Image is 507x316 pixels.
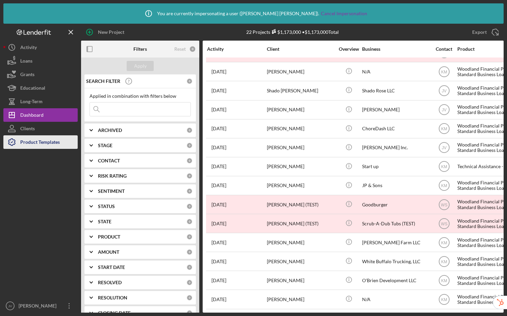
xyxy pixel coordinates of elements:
[441,164,447,169] text: KM
[186,188,193,194] div: 0
[267,101,334,119] div: [PERSON_NAME]
[20,108,44,123] div: Dashboard
[186,279,193,286] div: 0
[267,120,334,138] div: [PERSON_NAME]
[3,135,78,149] button: Product Templates
[174,46,186,52] div: Reset
[211,240,226,245] time: 2025-03-17 18:15
[8,304,12,308] text: JV
[321,11,367,16] a: Cancel Impersonation
[3,122,78,135] button: Clients
[186,310,193,316] div: 0
[98,25,124,39] div: New Project
[267,290,334,308] div: [PERSON_NAME]
[86,78,120,84] b: SEARCH FILTER
[441,89,446,93] text: JV
[20,41,37,56] div: Activity
[20,95,43,110] div: Long-Term
[362,158,430,176] div: Start up
[3,95,78,108] button: Long-Term
[98,295,127,300] b: RESOLUTION
[211,297,226,302] time: 2025-03-07 18:08
[431,46,457,52] div: Contact
[267,271,334,289] div: [PERSON_NAME]
[270,29,301,35] div: $1,173,000
[186,127,193,133] div: 0
[441,202,447,207] text: WS
[362,252,430,270] div: White Buffalo Trucking, LLC
[186,142,193,149] div: 0
[267,215,334,232] div: [PERSON_NAME] (TEST)
[140,5,367,22] div: You are currently impersonating a user ( [PERSON_NAME] [PERSON_NAME] ).
[98,249,119,255] b: AMOUNT
[472,25,487,39] div: Export
[211,88,226,93] time: 2025-06-05 18:18
[267,82,334,99] div: Shado [PERSON_NAME]
[20,68,34,83] div: Grants
[3,54,78,68] button: Loans
[362,271,430,289] div: O'Brien Development LLC
[98,234,120,240] b: PRODUCT
[441,297,447,302] text: KM
[211,221,226,226] time: 2025-03-19 20:50
[98,265,125,270] b: START DATE
[441,259,447,264] text: KM
[441,145,446,150] text: JV
[186,78,193,84] div: 0
[211,202,226,207] time: 2025-03-19 21:04
[186,203,193,209] div: 0
[20,122,35,137] div: Clients
[362,233,430,251] div: [PERSON_NAME] Farm LLC
[3,68,78,81] button: Grants
[246,29,339,35] div: 22 Projects • $1,173,000 Total
[98,280,122,285] b: RESOLVED
[362,120,430,138] div: ChoreDash LLC
[186,234,193,240] div: 0
[98,219,111,224] b: STATE
[211,69,226,74] time: 2025-06-13 14:58
[3,299,78,313] button: JV[PERSON_NAME]
[441,183,447,188] text: KM
[189,46,196,52] div: 0
[441,278,447,283] text: KM
[211,259,226,264] time: 2025-03-14 15:56
[267,177,334,195] div: [PERSON_NAME]
[20,54,32,69] div: Loans
[211,164,226,169] time: 2025-05-01 18:17
[127,61,154,71] button: Apply
[90,93,191,99] div: Applied in combination with filters below
[98,143,112,148] b: STAGE
[207,46,266,52] div: Activity
[211,107,226,112] time: 2025-05-31 21:10
[362,215,430,232] div: Scrub-A-Dub Tubs (TEST)
[98,173,127,179] b: RISK RATING
[17,299,61,314] div: [PERSON_NAME]
[211,126,226,131] time: 2025-05-03 15:20
[3,108,78,122] a: Dashboard
[267,196,334,213] div: [PERSON_NAME] (TEST)
[81,25,131,39] button: New Project
[133,46,147,52] b: Filters
[20,135,60,151] div: Product Templates
[186,158,193,164] div: 0
[186,295,193,301] div: 0
[20,81,45,96] div: Educational
[441,221,447,226] text: WS
[186,173,193,179] div: 0
[267,252,334,270] div: [PERSON_NAME]
[362,290,430,308] div: N/A
[211,183,226,188] time: 2025-04-09 19:18
[441,127,447,131] text: KM
[186,249,193,255] div: 0
[267,139,334,157] div: [PERSON_NAME]
[98,188,125,194] b: SENTIMENT
[362,82,430,99] div: Shado Rose LLC
[3,81,78,95] button: Educational
[267,46,334,52] div: Client
[267,158,334,176] div: [PERSON_NAME]
[267,233,334,251] div: [PERSON_NAME]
